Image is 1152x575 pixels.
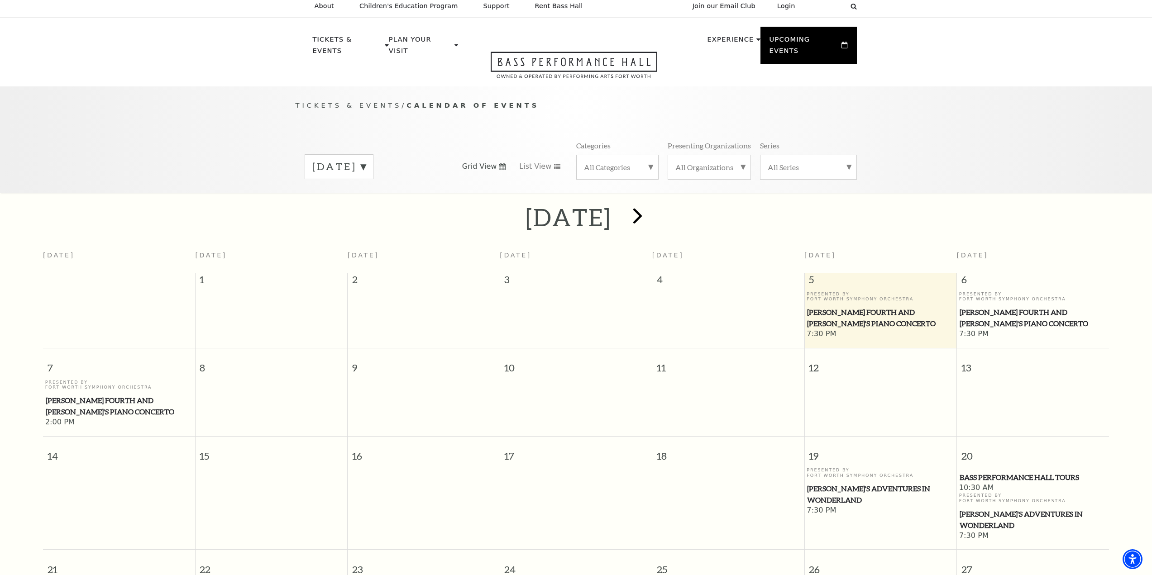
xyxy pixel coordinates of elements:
[807,307,954,329] a: Brahms Fourth and Grieg's Piano Concerto
[43,246,195,273] th: [DATE]
[535,2,583,10] p: Rent Bass Hall
[359,2,458,10] p: Children's Education Program
[500,348,652,380] span: 10
[500,252,531,259] span: [DATE]
[959,483,1107,493] span: 10:30 AM
[957,252,989,259] span: [DATE]
[770,34,840,62] p: Upcoming Events
[576,141,611,150] p: Categories
[313,34,383,62] p: Tickets & Events
[315,2,334,10] p: About
[959,472,1107,483] a: Bass Performance Hall Tours
[46,395,192,417] span: [PERSON_NAME] Fourth and [PERSON_NAME]'s Piano Concerto
[807,307,954,329] span: [PERSON_NAME] Fourth and [PERSON_NAME]'s Piano Concerto
[312,160,366,174] label: [DATE]
[804,252,836,259] span: [DATE]
[959,291,1107,302] p: Presented By Fort Worth Symphony Orchestra
[668,141,751,150] p: Presenting Organizations
[500,437,652,468] span: 17
[196,437,347,468] span: 15
[807,329,954,339] span: 7:30 PM
[760,141,779,150] p: Series
[652,252,684,259] span: [DATE]
[348,252,379,259] span: [DATE]
[348,273,499,291] span: 2
[652,273,804,291] span: 4
[483,2,510,10] p: Support
[526,203,611,232] h2: [DATE]
[959,493,1107,503] p: Presented By Fort Worth Symphony Orchestra
[957,273,1109,291] span: 6
[675,162,743,172] label: All Organizations
[1123,549,1142,569] div: Accessibility Menu
[296,101,402,109] span: Tickets & Events
[959,329,1107,339] span: 7:30 PM
[810,2,842,10] select: Select:
[652,437,804,468] span: 18
[458,52,690,86] a: Open this option
[805,437,956,468] span: 19
[957,437,1109,468] span: 20
[195,252,227,259] span: [DATE]
[519,162,551,171] span: List View
[768,162,849,172] label: All Series
[807,506,954,516] span: 7:30 PM
[43,348,195,380] span: 7
[620,201,653,233] button: next
[960,508,1106,531] span: [PERSON_NAME]'s Adventures in Wonderland
[652,348,804,380] span: 11
[960,472,1106,483] span: Bass Performance Hall Tours
[959,508,1107,531] a: Alice's Adventures in Wonderland
[805,273,956,291] span: 5
[957,348,1109,380] span: 13
[707,34,754,50] p: Experience
[807,291,954,302] p: Presented By Fort Worth Symphony Orchestra
[807,483,954,505] span: [PERSON_NAME]'s Adventures in Wonderland
[196,273,347,291] span: 1
[43,437,195,468] span: 14
[807,467,954,478] p: Presented By Fort Worth Symphony Orchestra
[389,34,452,62] p: Plan Your Visit
[807,483,954,505] a: Alice's Adventures in Wonderland
[406,101,539,109] span: Calendar of Events
[196,348,347,380] span: 8
[45,380,193,390] p: Presented By Fort Worth Symphony Orchestra
[348,437,499,468] span: 16
[584,162,651,172] label: All Categories
[805,348,956,380] span: 12
[462,162,497,171] span: Grid View
[500,273,652,291] span: 3
[959,531,1107,541] span: 7:30 PM
[45,418,193,428] span: 2:00 PM
[959,307,1107,329] a: Brahms Fourth and Grieg's Piano Concerto
[45,395,193,417] a: Brahms Fourth and Grieg's Piano Concerto
[296,100,857,111] p: /
[348,348,499,380] span: 9
[960,307,1106,329] span: [PERSON_NAME] Fourth and [PERSON_NAME]'s Piano Concerto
